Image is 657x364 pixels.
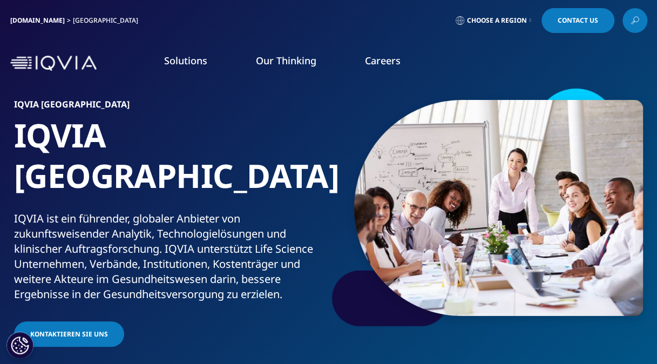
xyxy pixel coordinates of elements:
h6: IQVIA [GEOGRAPHIC_DATA] [14,100,324,115]
img: 877_businesswoman-leading-meeting.jpg [354,100,643,316]
a: Careers [365,54,401,67]
a: Contact Us [541,8,614,33]
span: Choose a Region [467,16,527,25]
a: Our Thinking [256,54,316,67]
div: IQVIA ist ein führender, globaler Anbieter von zukunftsweisender Analytik, Technologielösungen un... [14,211,324,302]
div: [GEOGRAPHIC_DATA] [73,16,143,25]
span: Contact Us [558,17,598,24]
nav: Primary [101,38,647,89]
a: Solutions [164,54,207,67]
h1: IQVIA [GEOGRAPHIC_DATA] [14,115,324,211]
a: Kontaktieren Sie uns [14,321,124,347]
span: Kontaktieren Sie uns [30,329,108,339]
a: [DOMAIN_NAME] [10,16,65,25]
button: Cookies Settings [6,332,33,359]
